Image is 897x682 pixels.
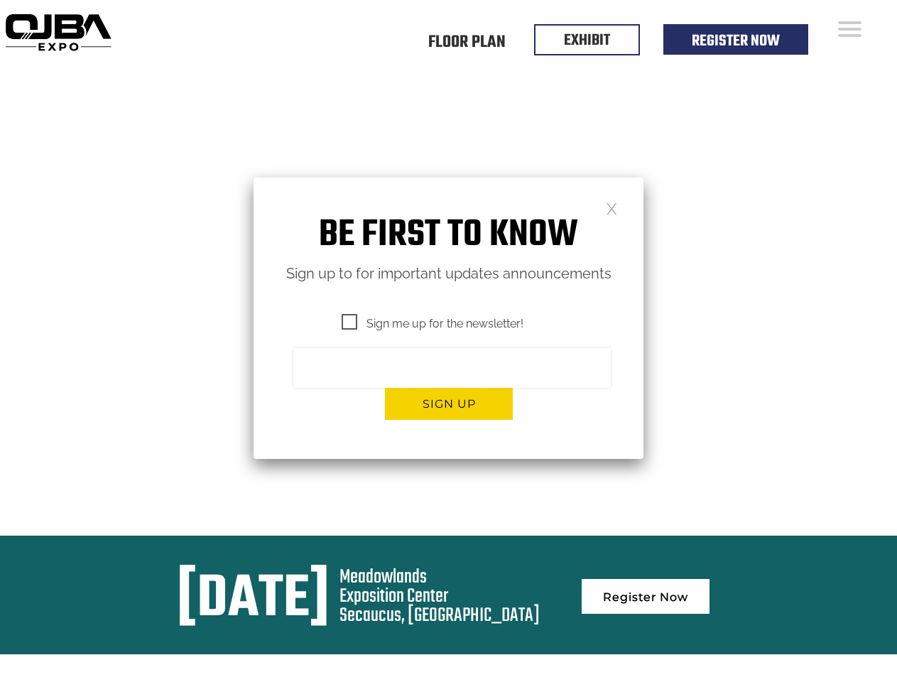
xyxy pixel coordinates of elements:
span: Sign me up for the newsletter! [342,315,523,332]
a: Register Now [582,579,710,614]
div: [DATE] [177,568,330,633]
a: Close [606,202,618,214]
h1: Be first to know [254,213,643,258]
a: Register Now [692,29,780,53]
div: Meadowlands Exposition Center Secaucus, [GEOGRAPHIC_DATA] [339,568,540,625]
a: EXHIBIT [564,28,610,53]
p: Sign up to for important updates announcements [254,261,643,286]
button: Sign up [385,388,513,420]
